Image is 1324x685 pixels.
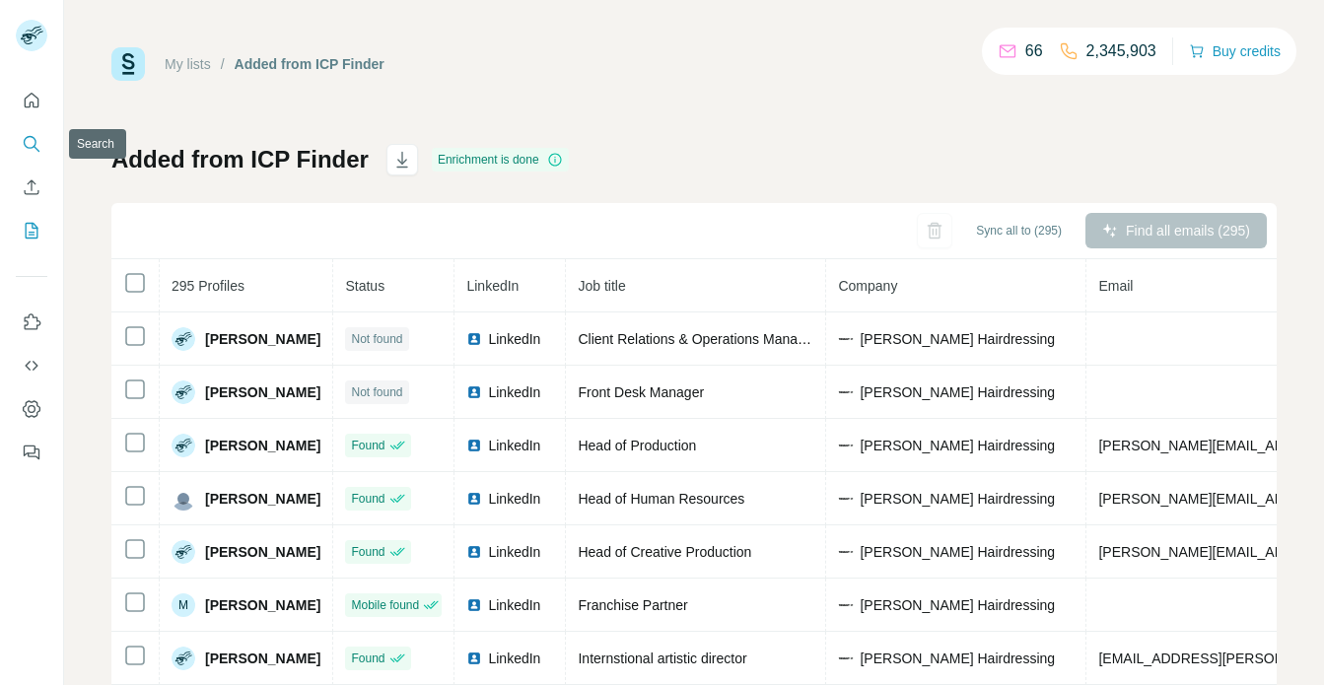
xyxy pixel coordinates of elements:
[351,383,402,401] span: Not found
[16,170,47,205] button: Enrich CSV
[976,222,1062,240] span: Sync all to (295)
[578,491,744,507] span: Head of Human Resources
[221,54,225,74] li: /
[466,597,482,613] img: LinkedIn logo
[432,148,569,171] div: Enrichment is done
[838,278,897,294] span: Company
[860,489,1055,509] span: [PERSON_NAME] Hairdressing
[488,649,540,668] span: LinkedIn
[172,327,195,351] img: Avatar
[205,649,320,668] span: [PERSON_NAME]
[488,436,540,455] span: LinkedIn
[466,384,482,400] img: LinkedIn logo
[172,487,195,511] img: Avatar
[860,329,1055,349] span: [PERSON_NAME] Hairdressing
[16,348,47,383] button: Use Surfe API
[860,595,1055,615] span: [PERSON_NAME] Hairdressing
[205,595,320,615] span: [PERSON_NAME]
[860,382,1055,402] span: [PERSON_NAME] Hairdressing
[466,544,482,560] img: LinkedIn logo
[16,435,47,470] button: Feedback
[1098,278,1133,294] span: Email
[165,56,211,72] a: My lists
[466,278,519,294] span: LinkedIn
[1025,39,1043,63] p: 66
[351,437,384,454] span: Found
[466,438,482,453] img: LinkedIn logo
[16,83,47,118] button: Quick start
[488,329,540,349] span: LinkedIn
[578,331,817,347] span: Client Relations & Operations Manager
[860,436,1055,455] span: [PERSON_NAME] Hairdressing
[838,651,854,666] img: company-logo
[466,491,482,507] img: LinkedIn logo
[351,490,384,508] span: Found
[1189,37,1281,65] button: Buy credits
[466,331,482,347] img: LinkedIn logo
[860,649,1055,668] span: [PERSON_NAME] Hairdressing
[205,436,320,455] span: [PERSON_NAME]
[578,278,625,294] span: Job title
[16,126,47,162] button: Search
[172,647,195,670] img: Avatar
[351,330,402,348] span: Not found
[172,540,195,564] img: Avatar
[16,305,47,340] button: Use Surfe on LinkedIn
[172,593,195,617] div: M
[838,438,854,453] img: company-logo
[351,596,419,614] span: Mobile found
[16,213,47,248] button: My lists
[172,434,195,457] img: Avatar
[466,651,482,666] img: LinkedIn logo
[838,544,854,560] img: company-logo
[205,542,320,562] span: [PERSON_NAME]
[578,651,746,666] span: Internstional artistic director
[205,329,320,349] span: [PERSON_NAME]
[838,384,854,400] img: company-logo
[860,542,1055,562] span: [PERSON_NAME] Hairdressing
[172,380,195,404] img: Avatar
[235,54,384,74] div: Added from ICP Finder
[1086,39,1156,63] p: 2,345,903
[488,489,540,509] span: LinkedIn
[838,491,854,507] img: company-logo
[838,331,854,347] img: company-logo
[578,384,704,400] span: Front Desk Manager
[111,47,145,81] img: Surfe Logo
[578,544,751,560] span: Head of Creative Production
[578,597,687,613] span: Franchise Partner
[351,650,384,667] span: Found
[111,144,369,175] h1: Added from ICP Finder
[172,278,244,294] span: 295 Profiles
[488,382,540,402] span: LinkedIn
[578,438,696,453] span: Head of Production
[962,216,1076,245] button: Sync all to (295)
[488,595,540,615] span: LinkedIn
[16,391,47,427] button: Dashboard
[205,382,320,402] span: [PERSON_NAME]
[205,489,320,509] span: [PERSON_NAME]
[345,278,384,294] span: Status
[838,597,854,613] img: company-logo
[488,542,540,562] span: LinkedIn
[351,543,384,561] span: Found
